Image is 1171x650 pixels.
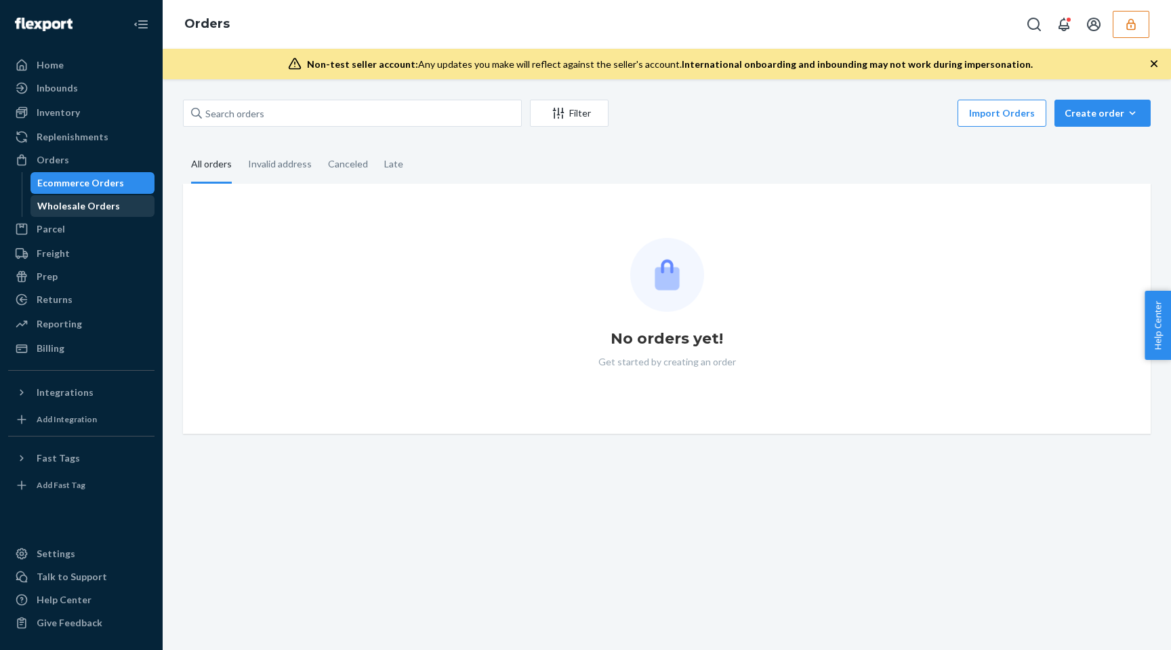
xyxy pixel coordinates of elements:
div: Invalid address [248,146,312,182]
div: Give Feedback [37,616,102,630]
button: Integrations [8,382,155,403]
ol: breadcrumbs [173,5,241,44]
div: Ecommerce Orders [37,176,124,190]
div: Inventory [37,106,80,119]
a: Freight [8,243,155,264]
div: Prep [37,270,58,283]
a: Replenishments [8,126,155,148]
div: Freight [37,247,70,260]
h1: No orders yet! [611,328,723,350]
div: Fast Tags [37,451,80,465]
div: Reporting [37,317,82,331]
a: Billing [8,338,155,359]
a: Inventory [8,102,155,123]
div: Billing [37,342,64,355]
div: Home [37,58,64,72]
button: Open notifications [1050,11,1077,38]
a: Orders [184,16,230,31]
button: Give Feedback [8,612,155,634]
div: Wholesale Orders [37,199,120,213]
div: Add Fast Tag [37,479,85,491]
p: Get started by creating an order [598,355,736,369]
div: Parcel [37,222,65,236]
a: Add Fast Tag [8,474,155,496]
a: Help Center [8,589,155,611]
div: Any updates you make will reflect against the seller's account. [307,58,1033,71]
div: All orders [191,146,232,184]
div: Integrations [37,386,94,399]
div: Replenishments [37,130,108,144]
a: Wholesale Orders [30,195,155,217]
button: Help Center [1145,291,1171,360]
input: Search orders [183,100,522,127]
span: Chat [32,9,60,22]
button: Talk to Support [8,566,155,588]
div: Settings [37,547,75,561]
button: Fast Tags [8,447,155,469]
div: Filter [531,106,608,120]
img: Flexport logo [15,18,73,31]
button: Create order [1054,100,1151,127]
button: Import Orders [958,100,1046,127]
button: Filter [530,100,609,127]
a: Add Integration [8,409,155,430]
div: Talk to Support [37,570,107,584]
div: Late [384,146,403,182]
button: Open account menu [1080,11,1107,38]
span: Non-test seller account: [307,58,418,70]
div: Add Integration [37,413,97,425]
a: Returns [8,289,155,310]
a: Inbounds [8,77,155,99]
a: Settings [8,543,155,565]
div: Help Center [37,593,91,607]
button: Open Search Box [1021,11,1048,38]
a: Prep [8,266,155,287]
div: Create order [1065,106,1141,120]
a: Home [8,54,155,76]
div: Inbounds [37,81,78,95]
a: Orders [8,149,155,171]
div: Canceled [328,146,368,182]
span: International onboarding and inbounding may not work during impersonation. [682,58,1033,70]
a: Parcel [8,218,155,240]
a: Reporting [8,313,155,335]
button: Close Navigation [127,11,155,38]
div: Orders [37,153,69,167]
a: Ecommerce Orders [30,172,155,194]
img: Empty list [630,238,704,312]
div: Returns [37,293,73,306]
